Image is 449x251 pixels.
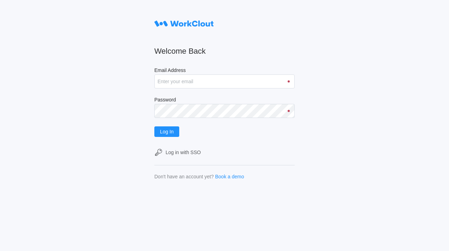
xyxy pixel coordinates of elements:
[160,129,174,134] span: Log In
[154,74,295,88] input: Enter your email
[154,46,295,56] h2: Welcome Back
[154,67,295,74] label: Email Address
[154,97,295,104] label: Password
[215,174,244,179] a: Book a demo
[166,150,201,155] div: Log in with SSO
[154,174,214,179] div: Don't have an account yet?
[154,126,179,137] button: Log In
[154,148,295,157] a: Log in with SSO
